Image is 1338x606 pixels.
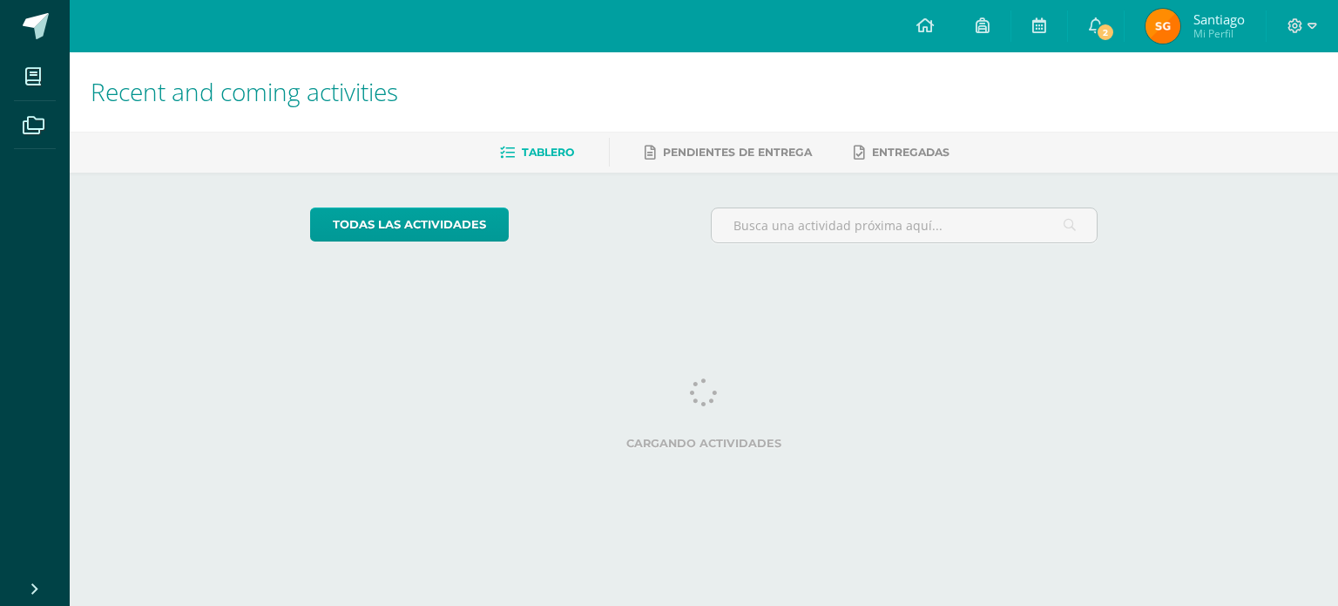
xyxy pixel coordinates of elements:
[1193,10,1245,28] span: Santiago
[645,139,812,167] a: Pendientes de entrega
[872,146,949,159] span: Entregadas
[91,75,398,108] span: Recent and coming activities
[663,146,812,159] span: Pendientes de entrega
[310,208,509,242] a: todas las Actividades
[1193,26,1245,41] span: Mi Perfil
[1096,23,1115,42] span: 2
[712,208,1098,242] input: Busca una actividad próxima aquí...
[1145,9,1180,44] img: 171acdde0336b7ec424173dcc9a5cf34.png
[854,139,949,167] a: Entregadas
[522,146,574,159] span: Tablero
[500,139,574,167] a: Tablero
[310,437,1098,450] label: Cargando actividades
